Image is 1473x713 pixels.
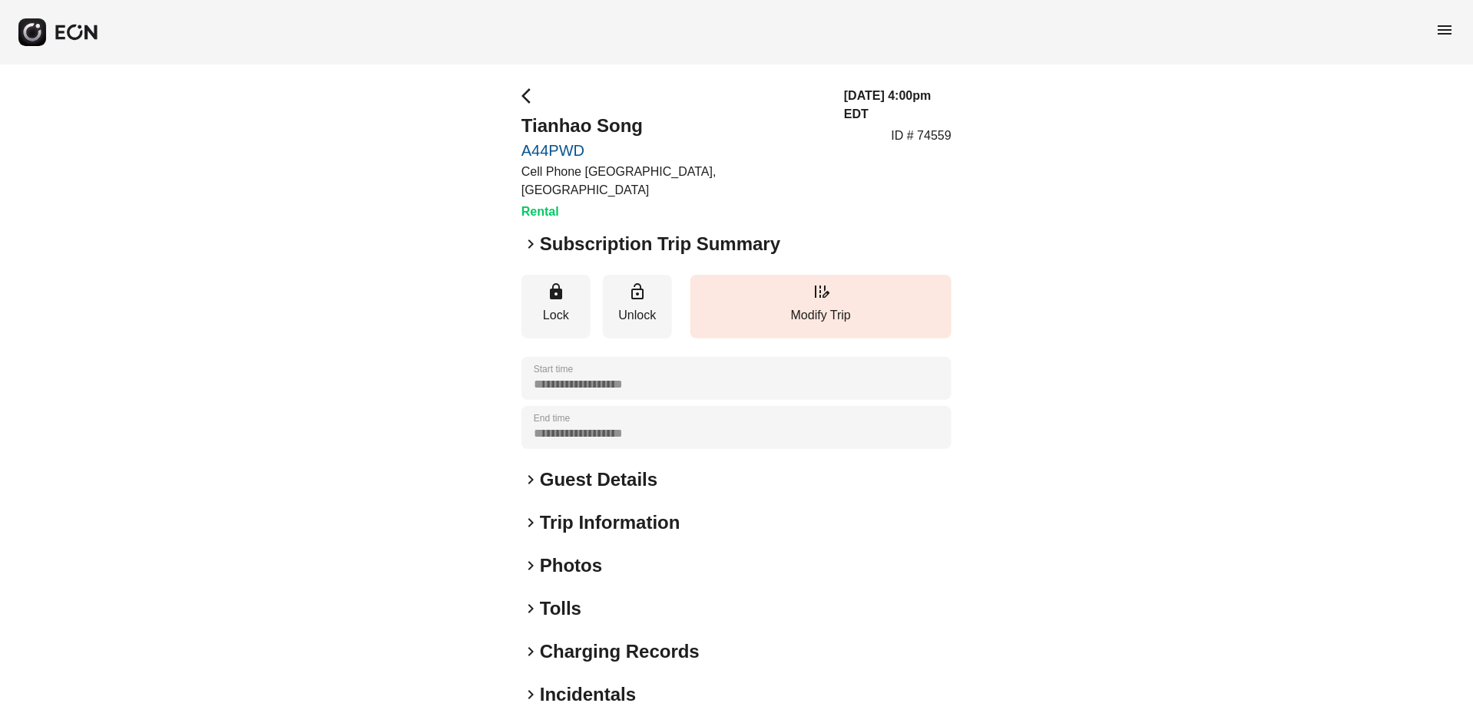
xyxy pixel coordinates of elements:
[521,203,826,221] h3: Rental
[611,306,664,325] p: Unlock
[812,282,830,301] span: edit_road
[540,232,780,256] h2: Subscription Trip Summary
[529,306,583,325] p: Lock
[540,682,636,707] h2: Incidentals
[521,513,540,532] span: keyboard_arrow_right
[603,275,672,338] button: Unlock
[540,639,700,664] h2: Charging Records
[540,596,581,621] h2: Tolls
[1436,21,1455,39] span: menu
[521,141,826,160] a: A44PWD
[540,553,602,578] h2: Photos
[521,599,540,618] span: keyboard_arrow_right
[540,510,680,535] h2: Trip Information
[547,282,565,301] span: lock
[521,114,826,138] h2: Tianhao Song
[892,127,952,145] p: ID # 74559
[844,87,952,124] h3: [DATE] 4:00pm EDT
[540,467,657,492] h2: Guest Details
[521,163,826,200] p: Cell Phone [GEOGRAPHIC_DATA], [GEOGRAPHIC_DATA]
[698,306,944,325] p: Modify Trip
[521,87,540,105] span: arrow_back_ios
[521,685,540,704] span: keyboard_arrow_right
[521,556,540,575] span: keyboard_arrow_right
[690,275,952,338] button: Modify Trip
[521,642,540,661] span: keyboard_arrow_right
[521,470,540,489] span: keyboard_arrow_right
[521,275,591,338] button: Lock
[628,282,647,301] span: lock_open
[521,235,540,253] span: keyboard_arrow_right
